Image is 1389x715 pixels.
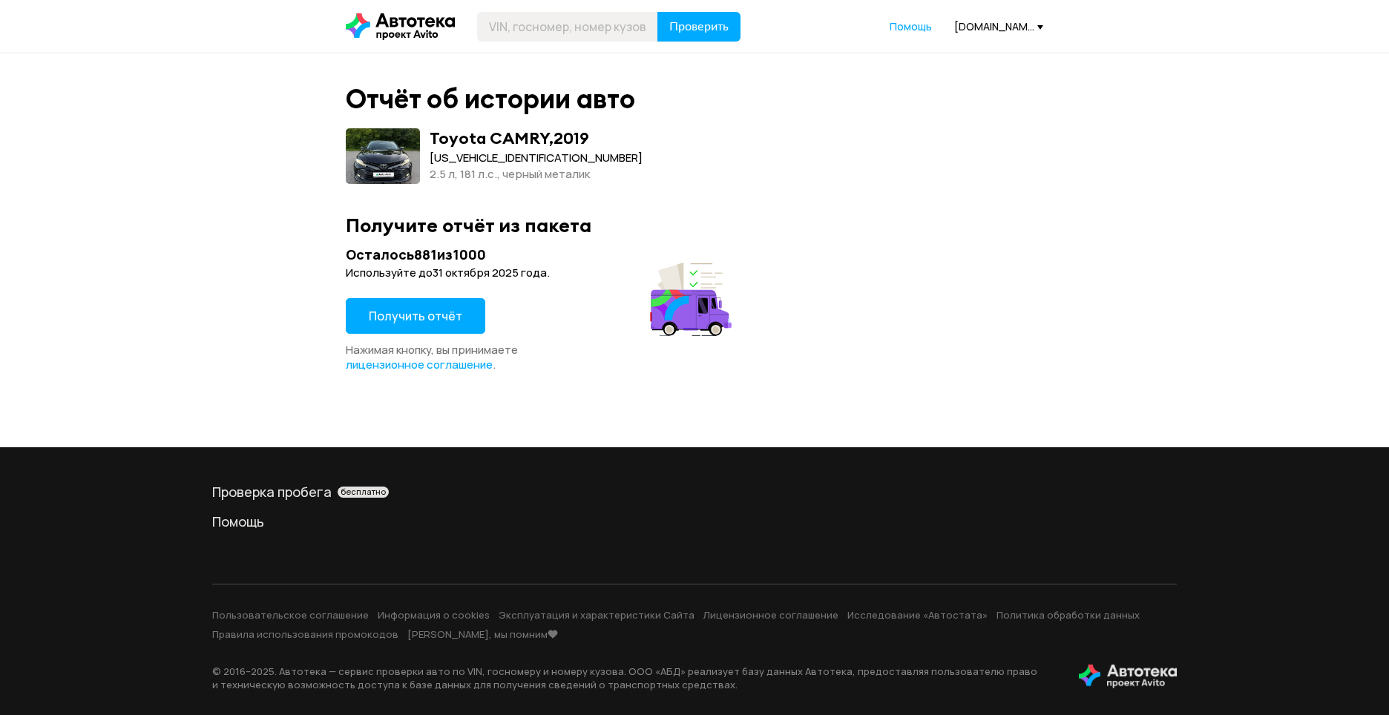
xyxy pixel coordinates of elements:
[430,128,589,148] div: Toyota CAMRY , 2019
[669,21,729,33] span: Проверить
[212,627,398,641] a: Правила использования промокодов
[378,608,490,622] a: Информация о cookies
[890,19,932,33] span: Помощь
[346,266,736,280] div: Используйте до 31 октября 2025 года .
[996,608,1140,622] a: Политика обработки данных
[346,357,493,372] a: лицензионное соглашение
[346,214,1043,237] div: Получите отчёт из пакета
[341,487,386,497] span: бесплатно
[954,19,1043,33] div: [DOMAIN_NAME][EMAIL_ADDRESS][DOMAIN_NAME]
[657,12,741,42] button: Проверить
[212,608,369,622] a: Пользовательское соглашение
[346,357,493,372] span: лицензионное соглашение
[430,166,643,182] div: 2.5 л, 181 л.c., черный металик
[346,83,635,115] div: Отчёт об истории авто
[346,298,485,334] button: Получить отчёт
[407,627,558,641] a: [PERSON_NAME], мы помним
[703,608,838,622] a: Лицензионное соглашение
[212,483,1177,501] a: Проверка пробегабесплатно
[477,12,658,42] input: VIN, госномер, номер кузова
[890,19,932,34] a: Помощь
[369,308,462,324] span: Получить отчёт
[212,513,1177,530] a: Помощь
[499,608,694,622] a: Эксплуатация и характеристики Сайта
[430,150,643,166] div: [US_VEHICLE_IDENTIFICATION_NUMBER]
[847,608,988,622] a: Исследование «Автостата»
[212,483,1177,501] div: Проверка пробега
[346,246,736,264] div: Осталось 881 из 1000
[212,665,1055,691] p: © 2016– 2025 . Автотека — сервис проверки авто по VIN, госномеру и номеру кузова. ООО «АБД» реали...
[1079,665,1177,688] img: tWS6KzJlK1XUpy65r7uaHVIs4JI6Dha8Nraz9T2hA03BhoCc4MtbvZCxBLwJIh+mQSIAkLBJpqMoKVdP8sONaFJLCz6I0+pu7...
[346,342,518,372] span: Нажимая кнопку, вы принимаете .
